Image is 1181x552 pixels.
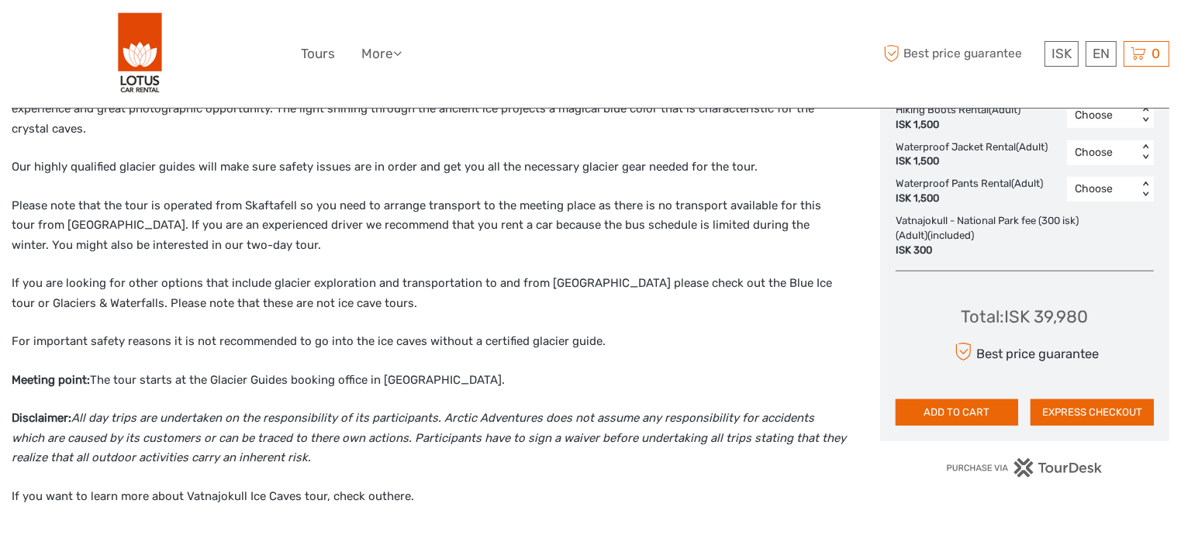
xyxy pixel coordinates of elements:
[12,371,848,391] p: The tour starts at the Glacier Guides booking office in [GEOGRAPHIC_DATA].
[387,489,411,503] a: here
[1052,46,1072,61] span: ISK
[946,458,1103,478] img: PurchaseViaTourDesk.png
[880,41,1041,67] span: Best price guarantee
[12,274,848,313] p: If you are looking for other options that include glacier exploration and transportation to and f...
[178,24,197,43] button: Open LiveChat chat widget
[961,305,1088,329] div: Total : ISK 39,980
[1139,144,1152,160] div: < >
[1149,46,1162,61] span: 0
[896,214,1089,258] div: Vatnajokull - National Park fee (300 isk) (Adult) (included)
[361,43,402,65] a: More
[896,118,1020,133] div: ISK 1,500
[118,12,163,96] img: 443-e2bd2384-01f0-477a-b1bf-f993e7f52e7d_logo_big.png
[12,373,90,387] strong: Meeting point:
[22,27,175,40] p: We're away right now. Please check back later!
[12,157,848,178] p: Our highly qualified glacier guides will make sure safety issues are in order and get you all the...
[896,243,1082,258] div: ISK 300
[896,191,1043,206] div: ISK 1,500
[1031,399,1154,426] button: EXPRESS CHECKOUT
[301,43,335,65] a: Tours
[1075,145,1130,160] div: Choose
[1075,108,1130,123] div: Choose
[12,411,846,464] em: All day trips are undertaken on the responsibility of its participants. Arctic Adventures does no...
[12,487,848,507] p: If you want to learn more about Vatnajokull Ice Caves tour, check out .
[12,332,848,352] p: For important safety reasons it is not recommended to go into the ice caves without a certified g...
[1139,107,1152,123] div: < >
[896,177,1051,206] div: Waterproof Pants Rental (Adult)
[1086,41,1117,67] div: EN
[896,103,1028,133] div: Hiking Boots Rental (Adult)
[12,411,71,425] strong: Disclaimer:
[951,338,1099,365] div: Best price guarantee
[12,196,848,256] p: Please note that the tour is operated from Skaftafell so you need to arrange transport to the mee...
[1075,181,1130,197] div: Choose
[896,399,1019,426] button: ADD TO CART
[896,140,1055,170] div: Waterproof Jacket Rental (Adult)
[896,154,1048,169] div: ISK 1,500
[1139,181,1152,198] div: < >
